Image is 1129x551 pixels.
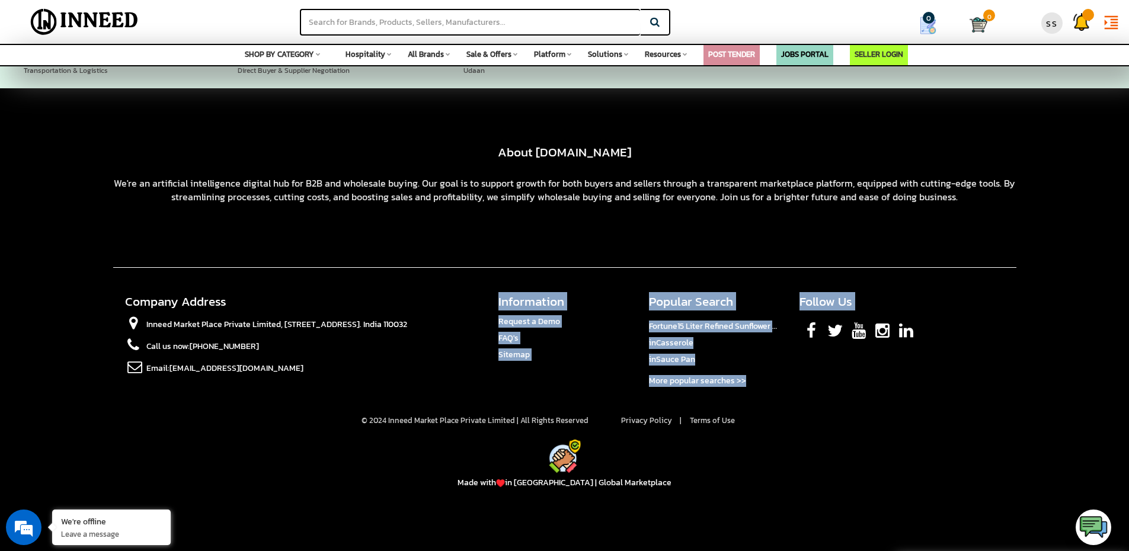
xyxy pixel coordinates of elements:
div: SS [1041,12,1063,34]
span: SHOP BY CATEGORY [245,49,314,60]
span: hi can you get me the number for kls tradecom? [41,142,208,168]
img: Show My Quotes [919,17,937,34]
div: We're offline [61,515,162,527]
a: [EMAIL_ADDRESS][DOMAIN_NAME] [169,362,303,374]
li: in [649,337,782,354]
img: Love [496,479,505,488]
span: | [613,415,743,426]
p: Leave a message [61,528,162,539]
a: Terms of Use [690,415,735,426]
div: Offline message [79,66,217,82]
a: More popular searches >> [649,374,746,387]
span: Hospitality [346,49,385,60]
input: Search for Brands, Products, Sellers, Manufacturers... [300,9,640,36]
img: Inneed.Market [21,7,148,37]
a: FAQ's [498,332,519,344]
div: [PERSON_NAME] [20,126,210,134]
span: 0 [983,9,995,21]
h2: About [DOMAIN_NAME] [113,145,1016,159]
a: Support Tickets [1067,3,1096,35]
a: Sitemap [498,348,530,361]
a: Transportation & Logistics [24,65,109,76]
span: Sauce Pan [656,353,695,366]
span: © 2024 Inneed Market Place Private Limited | All Rights Reserved [362,415,589,427]
span: Platform [534,49,565,60]
a: format_indent_increase [1096,3,1126,39]
a: POST TENDER [708,49,755,60]
span: 0 [923,12,935,24]
h4: Information [498,294,631,308]
a: [PHONE_NUMBER] [190,340,259,353]
a: Cart 0 [970,12,981,38]
img: salesiqlogo_leal7QplfZFryJ6FIlVepeu7OftD7mt8q6exU6-34PB8prfIgodN67KcxXM9Y7JQ_.png [82,363,90,370]
img: inneed-footer-icon.png [547,438,583,474]
div: Minimize live chat window [194,6,223,34]
img: Support Tickets [1073,13,1090,31]
a: Request a Demo [498,315,560,328]
h4: Company Address [125,294,481,308]
a: Call us now: [146,340,190,353]
span: Inneed Market Place Private Limited, [STREET_ADDRESS]. India 110032 [146,318,407,331]
span: Sale & Offers [466,49,511,60]
a: Udaan [463,65,564,76]
div: Navigation go back [13,65,31,83]
li: in [649,354,782,370]
div: We're an artificial intelligence digital hub for B2B and wholesale buying. Our goal is to support... [113,177,1016,204]
a: Direct Buyer & Supplier Negotiation [238,65,350,76]
img: logo.png [1079,512,1108,542]
a: my Quotes 0 [896,12,970,39]
span: All Brands [408,49,444,60]
span: Resources [645,49,681,60]
span: in [GEOGRAPHIC_DATA] | Global Marketplace [496,476,671,489]
h4: Follow Us [799,294,1008,308]
a: JOBS PORTAL [781,49,829,60]
i: format_indent_increase [1102,14,1120,31]
a: SS [1037,3,1067,38]
p: Made with [113,474,1016,489]
span: Casserole [656,337,693,349]
span: Solutions [588,49,622,60]
img: Cart [970,16,987,34]
li: Email: [125,360,481,382]
a: Fortune15 Liter Refined Sunflower Oil [649,320,783,332]
a: Privacy Policy [621,415,672,426]
h4: Popular Search [649,294,782,308]
em: Driven by SalesIQ [93,363,151,371]
a: SELLER LOGIN [855,49,903,60]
